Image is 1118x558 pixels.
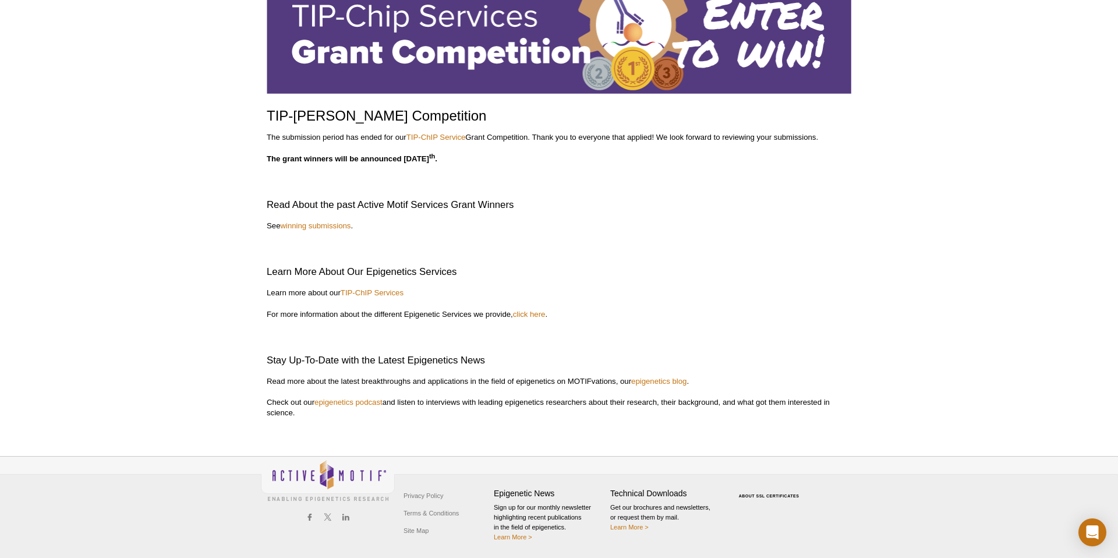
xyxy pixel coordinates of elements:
a: winning submissions [280,221,351,230]
a: click here [513,310,546,319]
p: The submission period has ended for our Grant Competition. Thank you to everyone that applied! We... [267,132,851,143]
strong: The grant winners will be announced [DATE] . [267,154,437,163]
h2: Learn More About Our Epigenetics Services [267,265,851,279]
p: Learn more about our [267,288,851,298]
a: Terms & Conditions [401,504,462,522]
a: TIP-ChIP Services [341,288,404,297]
p: Read more about the latest breakthroughs and applications in the field of epigenetics on MOTIFvat... [267,376,851,418]
h4: Epigenetic News [494,489,604,499]
a: Privacy Policy [401,487,446,504]
table: Click to Verify - This site chose Symantec SSL for secure e-commerce and confidential communicati... [727,477,814,503]
a: Learn More > [610,524,649,531]
p: Get our brochures and newsletters, or request them by mail. [610,503,721,532]
h2: Read About the past Active Motif Services Grant Winners [267,198,851,212]
h4: Technical Downloads [610,489,721,499]
a: Site Map [401,522,431,539]
a: TIP-ChIP Service [406,133,466,142]
sup: th [429,153,435,160]
div: Open Intercom Messenger [1078,518,1106,546]
img: Active Motif, [261,457,395,504]
p: Sign up for our monthly newsletter highlighting recent publications in the field of epigenetics. [494,503,604,542]
h1: TIP-[PERSON_NAME] Competition [267,108,851,125]
h2: Stay Up-To-Date with the Latest Epigenetics News [267,354,851,368]
a: epigenetics podcast [314,398,383,407]
a: Learn More > [494,534,532,541]
p: See . [267,221,851,231]
a: epigenetics blog [631,377,687,386]
p: For more information about the different Epigenetic Services we provide, . [267,309,851,320]
a: ABOUT SSL CERTIFICATES [739,494,799,498]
